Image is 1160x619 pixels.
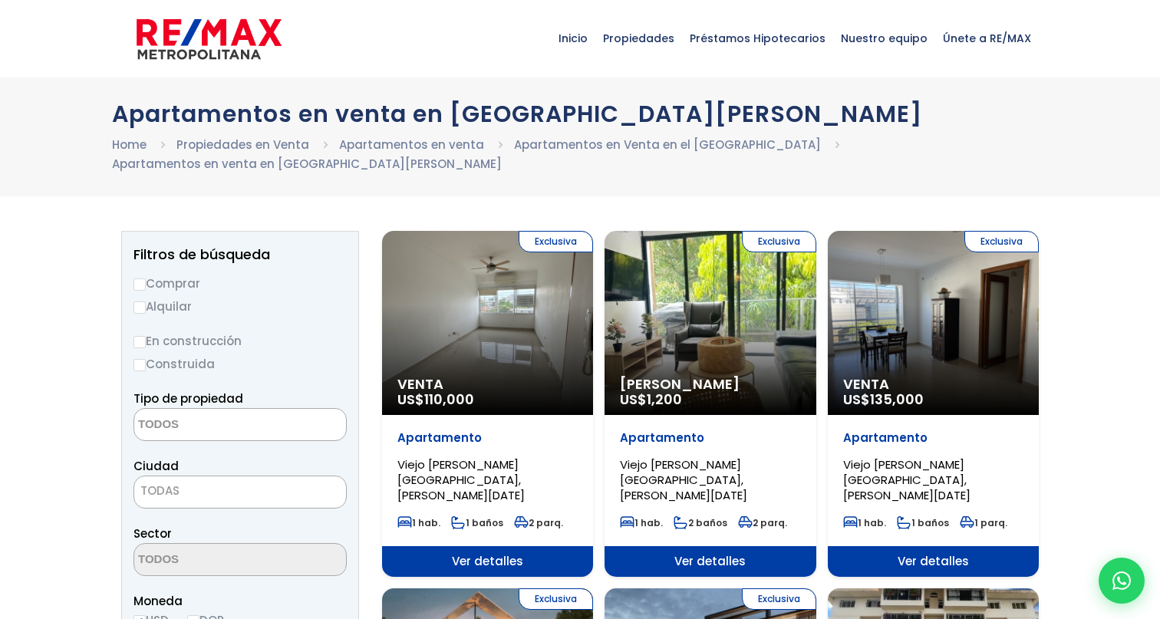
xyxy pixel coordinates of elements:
[133,354,347,374] label: Construida
[397,456,525,503] span: Viejo [PERSON_NAME][GEOGRAPHIC_DATA], [PERSON_NAME][DATE]
[647,390,682,409] span: 1,200
[112,154,502,173] li: Apartamentos en venta en [GEOGRAPHIC_DATA][PERSON_NAME]
[960,516,1007,529] span: 1 parq.
[843,516,886,529] span: 1 hab.
[133,525,172,542] span: Sector
[605,231,816,577] a: Exclusiva [PERSON_NAME] US$1,200 Apartamento Viejo [PERSON_NAME][GEOGRAPHIC_DATA], [PERSON_NAME][...
[620,390,682,409] span: US$
[133,591,347,611] span: Moneda
[133,458,179,474] span: Ciudad
[738,516,787,529] span: 2 parq.
[133,274,347,293] label: Comprar
[134,480,346,502] span: TODAS
[742,231,816,252] span: Exclusiva
[133,390,243,407] span: Tipo de propiedad
[843,377,1023,392] span: Venta
[519,588,593,610] span: Exclusiva
[870,390,924,409] span: 135,000
[137,16,282,62] img: remax-metropolitana-logo
[397,516,440,529] span: 1 hab.
[833,15,935,61] span: Nuestro equipo
[176,137,309,153] a: Propiedades en Venta
[382,546,593,577] span: Ver detalles
[133,331,347,351] label: En construcción
[682,15,833,61] span: Préstamos Hipotecarios
[843,456,971,503] span: Viejo [PERSON_NAME][GEOGRAPHIC_DATA], [PERSON_NAME][DATE]
[843,430,1023,446] p: Apartamento
[133,476,347,509] span: TODAS
[397,377,578,392] span: Venta
[133,297,347,316] label: Alquilar
[620,377,800,392] span: [PERSON_NAME]
[134,544,283,577] textarea: Search
[620,516,663,529] span: 1 hab.
[742,588,816,610] span: Exclusiva
[133,278,146,291] input: Comprar
[133,359,146,371] input: Construida
[514,516,563,529] span: 2 parq.
[424,390,474,409] span: 110,000
[551,15,595,61] span: Inicio
[605,546,816,577] span: Ver detalles
[451,516,503,529] span: 1 baños
[382,231,593,577] a: Exclusiva Venta US$110,000 Apartamento Viejo [PERSON_NAME][GEOGRAPHIC_DATA], [PERSON_NAME][DATE] ...
[133,336,146,348] input: En construcción
[620,456,747,503] span: Viejo [PERSON_NAME][GEOGRAPHIC_DATA], [PERSON_NAME][DATE]
[964,231,1039,252] span: Exclusiva
[112,100,1048,127] h1: Apartamentos en venta en [GEOGRAPHIC_DATA][PERSON_NAME]
[519,231,593,252] span: Exclusiva
[140,482,180,499] span: TODAS
[897,516,949,529] span: 1 baños
[133,301,146,314] input: Alquilar
[843,390,924,409] span: US$
[339,137,484,153] a: Apartamentos en venta
[828,546,1039,577] span: Ver detalles
[828,231,1039,577] a: Exclusiva Venta US$135,000 Apartamento Viejo [PERSON_NAME][GEOGRAPHIC_DATA], [PERSON_NAME][DATE] ...
[112,137,147,153] a: Home
[134,409,283,442] textarea: Search
[397,390,474,409] span: US$
[133,247,347,262] h2: Filtros de búsqueda
[397,430,578,446] p: Apartamento
[674,516,727,529] span: 2 baños
[595,15,682,61] span: Propiedades
[935,15,1039,61] span: Únete a RE/MAX
[620,430,800,446] p: Apartamento
[514,137,821,153] a: Apartamentos en Venta en el [GEOGRAPHIC_DATA]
